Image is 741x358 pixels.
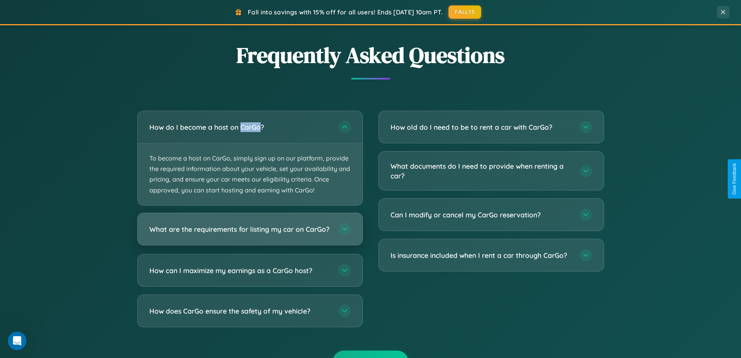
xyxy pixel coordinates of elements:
[248,8,443,16] span: Fall into savings with 15% off for all users! Ends [DATE] 10am PT.
[149,306,331,316] h3: How does CarGo ensure the safety of my vehicle?
[149,224,331,234] h3: What are the requirements for listing my car on CarGo?
[391,210,572,220] h3: Can I modify or cancel my CarGo reservation?
[8,332,26,350] iframe: Intercom live chat
[448,5,481,19] button: FALL15
[732,163,737,195] div: Give Feedback
[138,143,363,205] p: To become a host on CarGo, simply sign up on our platform, provide the required information about...
[149,122,331,132] h3: How do I become a host on CarGo?
[391,161,572,180] h3: What documents do I need to provide when renting a car?
[149,265,331,275] h3: How can I maximize my earnings as a CarGo host?
[391,250,572,260] h3: Is insurance included when I rent a car through CarGo?
[391,122,572,132] h3: How old do I need to be to rent a car with CarGo?
[137,40,604,70] h2: Frequently Asked Questions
